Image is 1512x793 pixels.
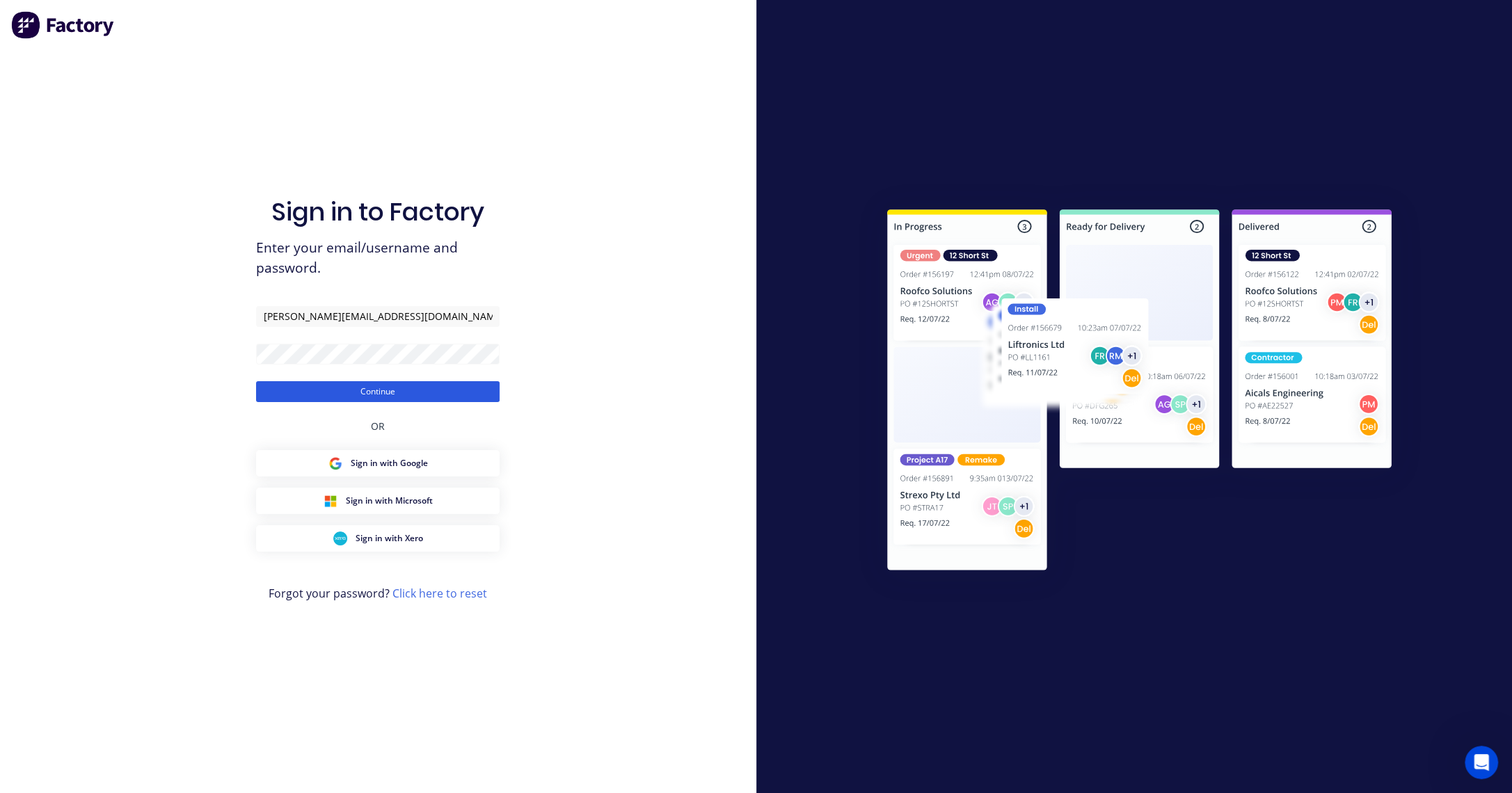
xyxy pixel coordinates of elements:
[333,531,347,545] img: Xero Sign in
[256,238,500,278] span: Enter your email/username and password.
[392,586,487,601] a: Click here to reset
[269,585,487,602] span: Forgot your password?
[857,182,1422,603] img: Sign in
[371,402,385,450] div: OR
[324,494,337,508] img: Microsoft Sign in
[256,450,500,476] button: Google Sign inSign in with Google
[1465,746,1498,779] iframe: Intercom live chat
[256,525,500,552] button: Xero Sign inSign in with Xero
[11,11,116,39] img: Factory
[256,488,500,514] button: Microsoft Sign inSign in with Microsoft
[256,306,500,327] input: Email/Username
[271,197,484,227] h1: Sign in to Factory
[351,457,428,470] span: Sign in with Google
[328,456,342,470] img: Google Sign in
[256,381,500,402] button: Continue
[356,532,423,545] span: Sign in with Xero
[346,495,433,507] span: Sign in with Microsoft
